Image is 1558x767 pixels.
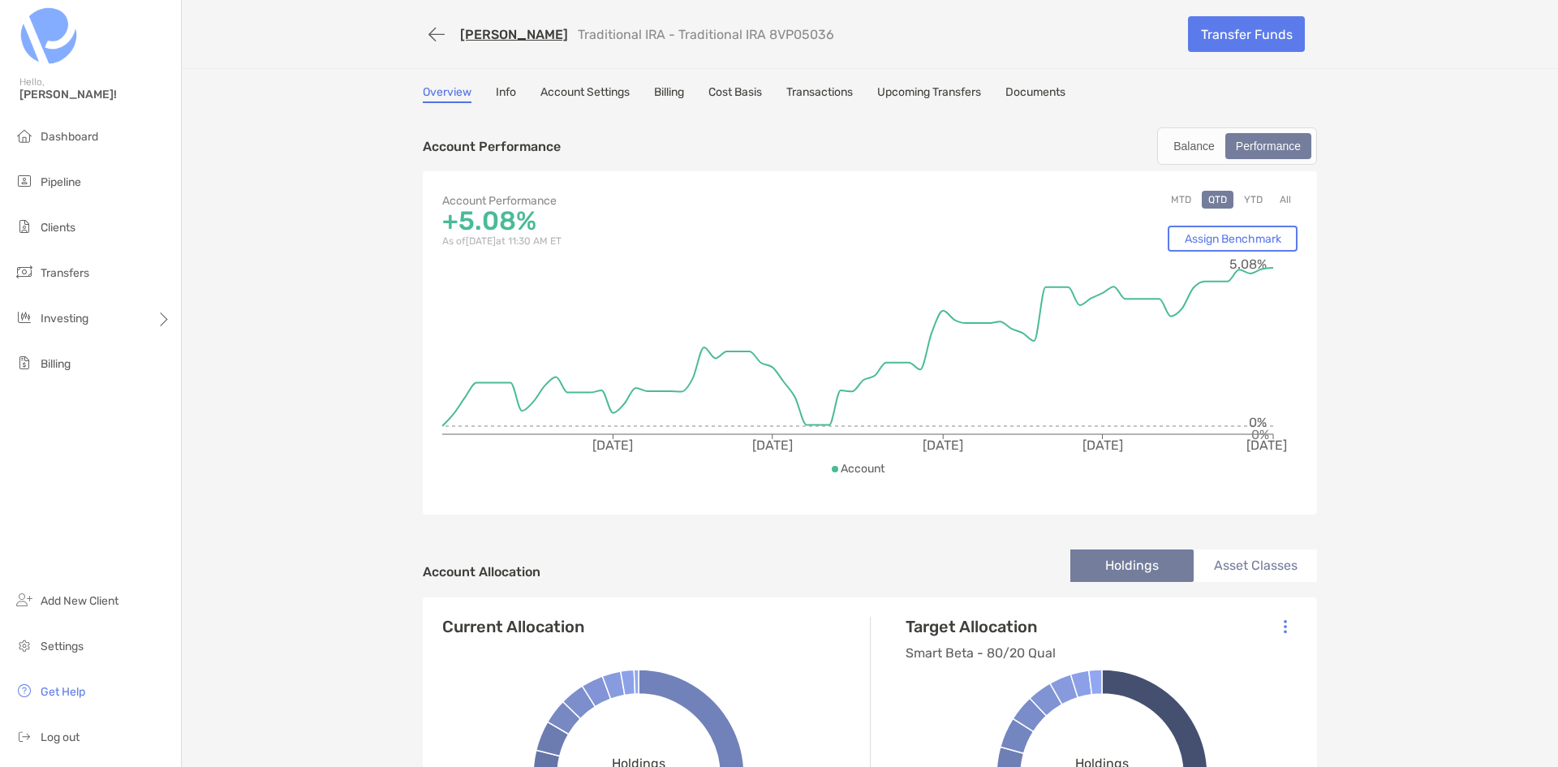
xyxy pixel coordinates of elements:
[15,636,34,655] img: settings icon
[1164,135,1224,157] div: Balance
[1082,437,1123,453] tspan: [DATE]
[1249,415,1267,430] tspan: 0%
[1005,85,1065,103] a: Documents
[442,231,870,252] p: As of [DATE] at 11:30 AM ET
[1070,549,1194,582] li: Holdings
[15,308,34,327] img: investing icon
[442,191,870,211] p: Account Performance
[1188,16,1305,52] a: Transfer Funds
[708,85,762,103] a: Cost Basis
[442,211,870,231] p: +5.08%
[423,85,471,103] a: Overview
[460,27,568,42] a: [PERSON_NAME]
[41,130,98,144] span: Dashboard
[1273,191,1298,209] button: All
[906,617,1056,636] h4: Target Allocation
[41,730,80,744] span: Log out
[41,640,84,653] span: Settings
[752,437,793,453] tspan: [DATE]
[15,262,34,282] img: transfers icon
[15,681,34,700] img: get-help icon
[15,217,34,236] img: clients icon
[15,171,34,191] img: pipeline icon
[578,27,834,42] p: Traditional IRA - Traditional IRA 8VP05036
[923,437,963,453] tspan: [DATE]
[423,564,540,580] h4: Account Allocation
[19,6,78,65] img: Zoe Logo
[442,617,584,636] h4: Current Allocation
[1227,135,1310,157] div: Performance
[19,88,171,101] span: [PERSON_NAME]!
[1284,619,1287,634] img: Icon List Menu
[877,85,981,103] a: Upcoming Transfers
[1157,127,1317,165] div: segmented control
[1202,191,1233,209] button: QTD
[1168,226,1298,252] a: Assign Benchmark
[592,437,633,453] tspan: [DATE]
[654,85,684,103] a: Billing
[1251,427,1269,442] tspan: 0%
[1246,437,1287,453] tspan: [DATE]
[15,353,34,373] img: billing icon
[906,643,1056,663] p: Smart Beta - 80/20 Qual
[1194,549,1317,582] li: Asset Classes
[1164,191,1198,209] button: MTD
[841,459,884,479] p: Account
[1229,256,1267,272] tspan: 5.08%
[15,726,34,746] img: logout icon
[540,85,630,103] a: Account Settings
[1237,191,1269,209] button: YTD
[496,85,516,103] a: Info
[41,221,75,235] span: Clients
[41,594,118,608] span: Add New Client
[15,126,34,145] img: dashboard icon
[41,175,81,189] span: Pipeline
[41,312,88,325] span: Investing
[41,357,71,371] span: Billing
[423,136,561,157] p: Account Performance
[41,685,85,699] span: Get Help
[15,590,34,610] img: add_new_client icon
[41,266,89,280] span: Transfers
[786,85,853,103] a: Transactions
